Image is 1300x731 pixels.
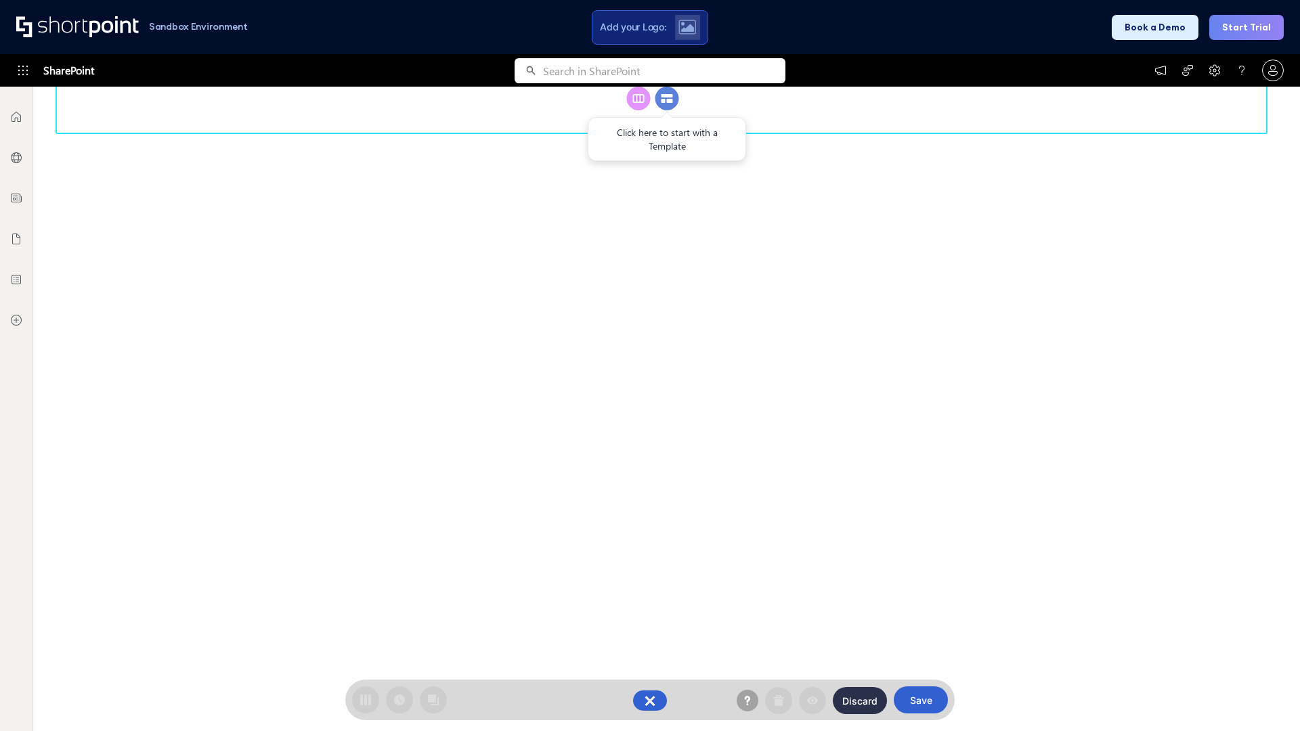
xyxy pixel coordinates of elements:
button: Start Trial [1209,15,1284,40]
span: SharePoint [43,54,94,87]
button: Save [894,686,948,713]
button: Discard [833,687,887,714]
button: Book a Demo [1112,15,1198,40]
img: Upload logo [678,20,696,35]
iframe: Chat Widget [1232,666,1300,731]
input: Search in SharePoint [543,58,785,83]
h1: Sandbox Environment [149,23,248,30]
span: Add your Logo: [600,21,666,33]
